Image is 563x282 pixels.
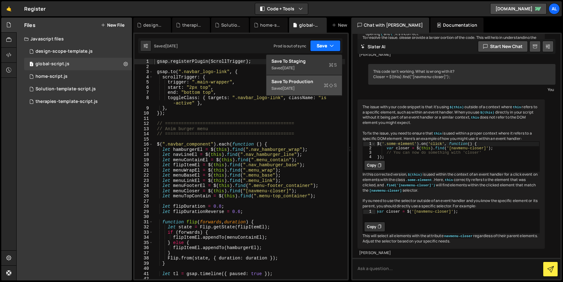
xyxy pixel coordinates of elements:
div: 16219/43678.js [24,58,132,70]
code: this [470,115,480,120]
div: 13 [134,126,153,132]
div: 1 [363,142,375,146]
h2: Files [24,22,36,29]
button: Start new chat [478,41,528,52]
div: global-script.js [36,61,69,67]
div: 1 [363,210,375,214]
div: 8 [134,95,153,106]
code: navmenu-closer [444,234,473,238]
div: [DATE] [165,43,178,49]
div: 30 [134,214,153,220]
button: Copy [364,160,385,170]
div: home-script.js [36,74,68,79]
div: 21 [134,168,153,173]
div: You [370,86,554,93]
div: Solution-template-script.js [36,86,96,92]
div: Documentation [430,18,484,33]
div: [PERSON_NAME] [359,250,543,256]
div: global-script.js [299,22,319,28]
div: home-script.js [260,22,280,28]
div: [DATE] [282,86,295,91]
div: 15 [134,137,153,142]
div: Prod is out of sync [274,43,306,49]
div: 35 [134,240,153,246]
div: design-scope-template.js [143,22,163,28]
div: 22 [134,173,153,178]
div: Saved [271,64,337,72]
button: Save to ProductionS Saved[DATE] [266,75,342,96]
div: [PERSON_NAME] [359,52,543,57]
div: 17 [134,147,153,152]
span: 1 [30,62,33,67]
div: 40 [134,266,153,271]
code: this [444,178,454,182]
div: 33 [134,230,153,235]
div: 25 [134,189,153,194]
div: 12 [134,121,153,126]
div: 31 [134,220,153,225]
div: 7 [134,90,153,95]
div: 19 [134,157,153,163]
div: 37 [134,251,153,256]
div: 16219/46881.js [24,95,132,108]
code: this [433,131,443,136]
div: 41 [134,271,153,277]
div: 16 [134,142,153,147]
code: ( [390,32,393,36]
div: [DATE] [282,65,295,71]
span: S [329,62,337,68]
div: 36 [134,245,153,251]
div: 11 [134,116,153,121]
div: 27 [134,199,153,204]
div: Chat with [PERSON_NAME] [351,18,429,33]
div: 39 [134,261,153,266]
div: 9 [134,106,153,111]
div: 4 [134,75,153,80]
div: 1 [134,59,153,64]
div: 20 [134,162,153,168]
a: [DOMAIN_NAME] [490,3,547,14]
div: New File [332,22,358,28]
div: 16219/43700.js [24,70,132,83]
button: New File [101,23,124,28]
code: this [512,105,522,109]
div: 16219/47315.js [24,45,132,58]
code: $(this) [479,110,495,115]
div: Saved [271,85,337,92]
div: 28 [134,204,153,209]
a: Al [549,3,560,14]
div: 3 [134,69,153,75]
code: $(this) [407,173,423,177]
div: 24 [134,183,153,189]
div: 2 [134,64,153,70]
button: Copy [364,222,385,232]
div: 2 [363,146,375,151]
div: 10 [134,111,153,116]
button: Save [310,40,341,51]
div: 34 [134,235,153,240]
div: design-scope-template.js [36,49,93,54]
code: [navmenu-closer] [369,189,402,193]
div: Save to Production [271,78,337,85]
div: 38 [134,256,153,261]
button: Save to StagingS Saved[DATE] [266,55,342,75]
div: Register [24,5,46,13]
div: This code isn't working. What is wrong with it? Closer = $(this).find("[navmenu-closer]"); [368,64,555,85]
div: 29 [134,209,153,215]
div: Saved [154,43,178,49]
div: Solution-template-script.js [221,22,241,28]
div: 32 [134,225,153,230]
span: S [324,82,337,88]
code: .some-element [405,178,433,182]
div: 5 [134,80,153,85]
h2: Slater AI [361,44,386,50]
div: 6 [134,85,153,90]
div: therapies-template-script.js [182,22,202,28]
div: 3 [363,151,375,155]
div: 4 [363,155,375,159]
div: Javascript files [17,33,132,45]
a: 🤙 [1,1,17,16]
div: 42 [134,276,153,282]
div: therapies-template-script.js [36,99,98,104]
